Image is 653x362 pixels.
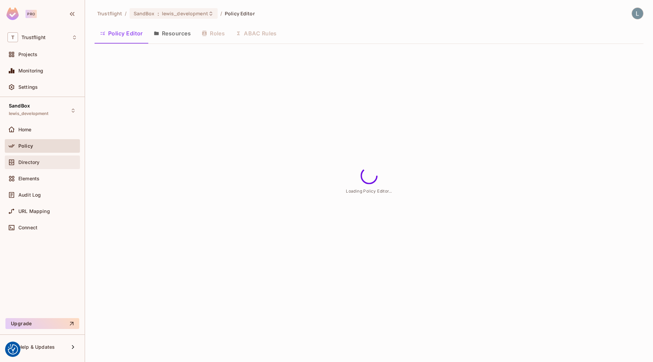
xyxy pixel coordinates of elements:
span: Audit Log [18,192,41,198]
span: lewis_development [9,111,49,116]
span: Elements [18,176,39,181]
button: Resources [148,25,196,42]
li: / [220,10,222,17]
span: Connect [18,225,37,230]
span: SandBox [134,10,155,17]
span: URL Mapping [18,209,50,214]
span: Settings [18,84,38,90]
img: SReyMgAAAABJRU5ErkJggg== [6,7,19,20]
li: / [125,10,127,17]
span: Loading Policy Editor... [346,188,392,194]
img: Lewis Youl [632,8,643,19]
span: Help & Updates [18,344,55,350]
span: Policy [18,143,33,149]
button: Policy Editor [95,25,148,42]
button: Consent Preferences [8,344,18,355]
button: Upgrade [5,318,79,329]
span: T [7,32,18,42]
span: Monitoring [18,68,44,73]
span: Home [18,127,32,132]
span: Directory [18,160,39,165]
span: Projects [18,52,37,57]
div: Pro [26,10,37,18]
span: lewis_development [162,10,208,17]
span: the active workspace [97,10,122,17]
img: Revisit consent button [8,344,18,355]
span: Workspace: Trustflight [21,35,46,40]
span: SandBox [9,103,30,109]
span: Policy Editor [225,10,255,17]
span: : [157,11,160,16]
